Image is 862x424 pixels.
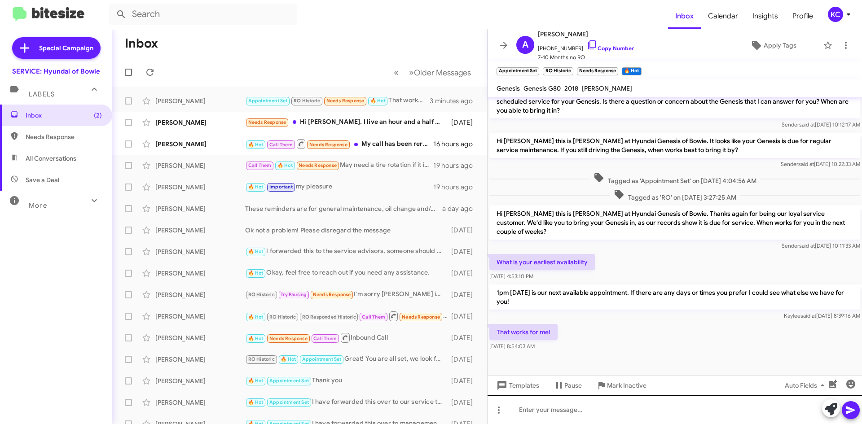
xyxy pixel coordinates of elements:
[430,96,480,105] div: 3 minutes ago
[781,161,860,167] span: Sender [DATE] 10:22:33 AM
[489,273,533,280] span: [DATE] 4:53:10 PM
[248,314,264,320] span: 🔥 Hot
[799,242,815,249] span: said at
[745,3,785,29] a: Insights
[495,377,539,393] span: Templates
[248,399,264,405] span: 🔥 Hot
[155,290,245,299] div: [PERSON_NAME]
[155,183,245,192] div: [PERSON_NAME]
[489,284,860,310] p: 1pm [DATE] is our next available appointment. If there are any days or times you prefer I could s...
[245,182,433,192] div: my pleasure
[388,63,404,82] button: Previous
[409,67,414,78] span: »
[362,314,385,320] span: Call Them
[764,37,796,53] span: Apply Tags
[447,118,480,127] div: [DATE]
[269,314,296,320] span: RO Historic
[155,269,245,278] div: [PERSON_NAME]
[785,3,820,29] a: Profile
[29,90,55,98] span: Labels
[109,4,297,25] input: Search
[248,292,275,297] span: RO Historic
[447,290,480,299] div: [DATE]
[538,29,634,39] span: [PERSON_NAME]
[269,399,309,405] span: Appointment Set
[313,336,337,341] span: Call Them
[590,172,760,185] span: Tagged as 'Appointment Set' on [DATE] 4:04:56 AM
[245,204,442,213] div: These reminders are for general maintenance, oil change and/or tire rotation
[299,162,337,168] span: Needs Response
[248,336,264,341] span: 🔥 Hot
[245,226,447,235] div: Ok not a problem! Please disregard the message
[798,161,814,167] span: said at
[248,119,286,125] span: Needs Response
[155,247,245,256] div: [PERSON_NAME]
[668,3,701,29] a: Inbox
[245,310,447,322] div: Inbound Call
[26,154,76,163] span: All Conversations
[155,140,245,149] div: [PERSON_NAME]
[155,96,245,105] div: [PERSON_NAME]
[12,37,101,59] a: Special Campaign
[610,189,740,202] span: Tagged as 'RO' on [DATE] 3:27:25 AM
[269,184,293,190] span: Important
[582,84,632,92] span: [PERSON_NAME]
[538,53,634,62] span: 7-10 Months no RO
[447,333,480,342] div: [DATE]
[245,289,447,300] div: I'm sorry [PERSON_NAME] is my advisor and I am not due for an oil change until next month.
[433,183,480,192] div: 19 hours ago
[489,205,860,240] p: Hi [PERSON_NAME] this is [PERSON_NAME] at Hyundai Genesis of Bowie. Thanks again for being our lo...
[269,378,309,384] span: Appointment Set
[546,377,589,393] button: Pause
[26,111,102,120] span: Inbox
[155,226,245,235] div: [PERSON_NAME]
[245,160,433,170] div: May need a tire rotation if it is time. Also would like to inquire about the Paint Protection I p...
[489,254,595,270] p: What is your earliest availability
[155,312,245,321] div: [PERSON_NAME]
[245,268,447,278] div: Okay, feel free to reach out if you need any assistance.
[523,84,561,92] span: Genesis G80
[828,7,843,22] div: KC
[26,132,102,141] span: Needs Response
[785,377,828,393] span: Auto Fields
[447,312,480,321] div: [DATE]
[497,67,539,75] small: Appointment Set
[701,3,745,29] span: Calendar
[248,270,264,276] span: 🔥 Hot
[248,184,264,190] span: 🔥 Hot
[245,138,433,149] div: My call has been rerouted to the Jeep dealership saying that Hyundai has an overflow of calls. I ...
[447,247,480,256] div: [DATE]
[589,377,654,393] button: Mark Inactive
[394,67,399,78] span: «
[155,398,245,407] div: [PERSON_NAME]
[155,118,245,127] div: [PERSON_NAME]
[248,249,264,254] span: 🔥 Hot
[248,356,275,362] span: RO Historic
[248,162,272,168] span: Call Them
[727,37,819,53] button: Apply Tags
[245,332,447,343] div: Inbound Call
[799,121,815,128] span: said at
[94,111,102,120] span: (2)
[29,201,47,210] span: More
[414,68,471,78] span: Older Messages
[447,376,480,385] div: [DATE]
[820,7,852,22] button: KC
[277,162,293,168] span: 🔥 Hot
[447,269,480,278] div: [DATE]
[302,314,356,320] span: RO Responded Historic
[281,356,296,362] span: 🔥 Hot
[402,314,440,320] span: Needs Response
[442,204,480,213] div: a day ago
[778,377,835,393] button: Auto Fields
[313,292,351,297] span: Needs Response
[248,98,288,104] span: Appointment Set
[488,377,546,393] button: Templates
[281,292,307,297] span: Try Pausing
[309,142,347,148] span: Needs Response
[294,98,320,104] span: RO Historic
[12,67,100,76] div: SERVICE: Hyundai of Bowie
